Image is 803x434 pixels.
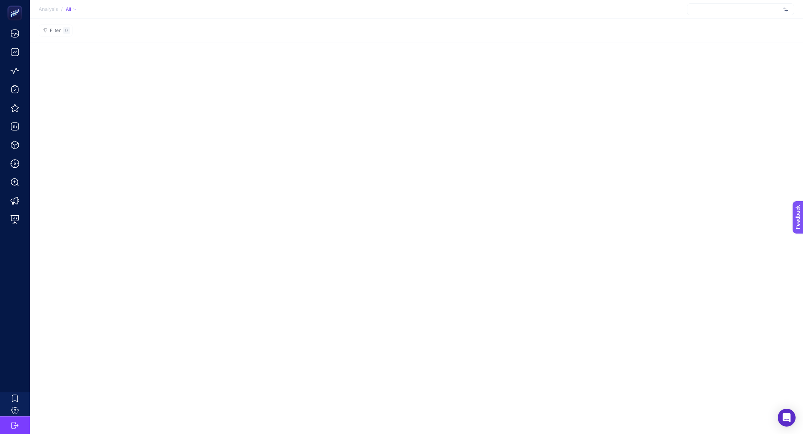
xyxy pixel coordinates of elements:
span: Feedback [4,2,28,8]
img: svg%3e [783,6,788,13]
button: Filter0 [39,25,72,36]
span: 0 [65,28,68,33]
div: Open Intercom Messenger [778,409,796,427]
span: / [61,6,63,12]
span: Analysis [39,6,58,12]
div: All [66,6,76,12]
span: Filter [50,28,61,33]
